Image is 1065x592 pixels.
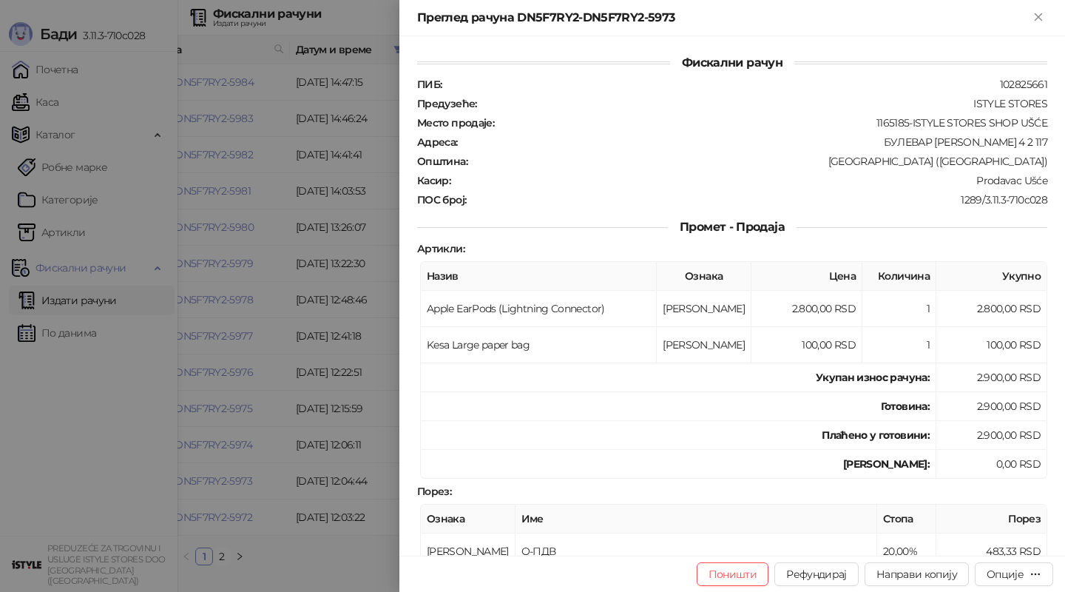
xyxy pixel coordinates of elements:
td: 1 [862,291,936,327]
th: Ознака [657,262,751,291]
strong: ПИБ : [417,78,442,91]
td: 483,33 RSD [936,534,1047,570]
span: Промет - Продаја [668,220,797,234]
strong: ПОС број : [417,193,466,206]
strong: Општина : [417,155,467,168]
div: 1165185-ISTYLE STORES SHOP UŠĆE [496,116,1049,129]
th: Укупно [936,262,1047,291]
td: 2.900,00 RSD [936,363,1047,392]
th: Порез [936,505,1047,534]
td: О-ПДВ [515,534,877,570]
div: [GEOGRAPHIC_DATA] ([GEOGRAPHIC_DATA]) [469,155,1049,168]
strong: Готовина : [881,400,930,413]
td: [PERSON_NAME] [657,327,751,363]
th: Стопа [877,505,936,534]
th: Ознака [421,505,515,534]
strong: Укупан износ рачуна : [816,371,930,384]
td: 20,00% [877,534,936,570]
div: Преглед рачуна DN5F7RY2-DN5F7RY2-5973 [417,9,1029,27]
th: Количина [862,262,936,291]
div: 1289/3.11.3-710c028 [467,193,1049,206]
button: Close [1029,9,1047,27]
td: 100,00 RSD [936,327,1047,363]
td: 2.800,00 RSD [936,291,1047,327]
td: Apple EarPods (Lightning Connector) [421,291,657,327]
button: Направи копију [865,562,969,586]
span: Фискални рачун [670,55,794,70]
div: Prodavac Ušće [452,174,1049,187]
th: Име [515,505,877,534]
strong: Адреса : [417,135,458,149]
button: Опције [975,562,1053,586]
td: [PERSON_NAME] [657,291,751,327]
td: Kesa Large paper bag [421,327,657,363]
strong: [PERSON_NAME]: [843,457,930,471]
td: 100,00 RSD [751,327,862,363]
td: 2.800,00 RSD [751,291,862,327]
strong: Место продаје : [417,116,494,129]
span: Направи копију [876,568,957,581]
th: Цена [751,262,862,291]
button: Рефундирај [774,562,859,586]
div: ISTYLE STORES [479,97,1049,110]
td: [PERSON_NAME] [421,534,515,570]
strong: Порез : [417,485,451,498]
strong: Артикли : [417,242,464,255]
strong: Плаћено у готовини: [822,428,930,442]
div: 102825661 [443,78,1049,91]
th: Назив [421,262,657,291]
td: 1 [862,327,936,363]
button: Поништи [697,562,769,586]
div: Опције [987,568,1024,581]
strong: Предузеће : [417,97,477,110]
div: БУЛЕВАР [PERSON_NAME] 4 2 117 [459,135,1049,149]
td: 2.900,00 RSD [936,421,1047,450]
td: 2.900,00 RSD [936,392,1047,421]
td: 0,00 RSD [936,450,1047,479]
strong: Касир : [417,174,450,187]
